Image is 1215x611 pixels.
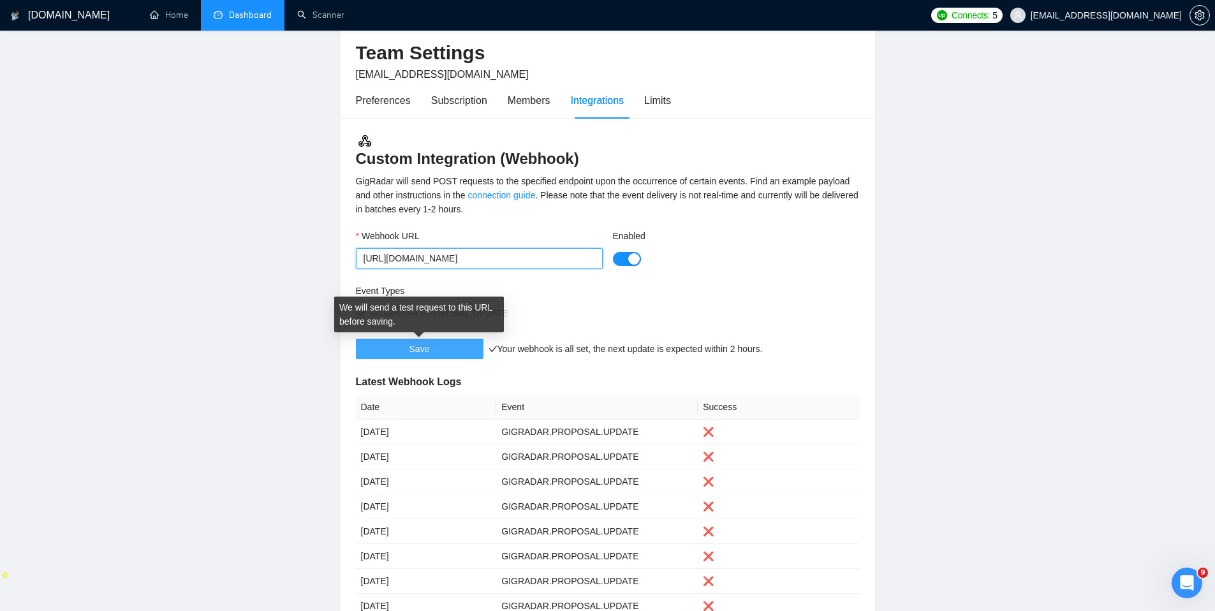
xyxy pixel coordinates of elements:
[214,10,272,20] a: dashboardDashboard
[356,229,420,243] label: Webhook URL
[40,408,50,418] button: Gif picker
[361,501,389,512] span: [DATE]
[703,452,714,462] span: ❌
[356,69,529,80] span: [EMAIL_ADDRESS][DOMAIN_NAME]
[508,92,550,108] div: Members
[150,10,188,20] a: homeHome
[496,469,698,494] td: GIGRADAR.PROPOSAL.UPDATE
[703,476,714,487] span: ❌
[431,92,487,108] div: Subscription
[952,8,990,22] span: Connects:
[356,133,860,169] h3: Custom Integration (Webhook)
[361,452,389,462] span: [DATE]
[20,156,199,194] div: Hello there, this message will disappear when your scanner send a first proposal 🙌
[703,427,714,437] span: ❌
[361,601,389,611] span: [DATE]
[489,344,763,354] span: Your webhook is all set, the next update is expected within 2 hours.
[361,526,389,536] span: [DATE]
[81,408,91,418] button: Start recording
[219,402,239,423] button: Send a message…
[8,5,33,29] button: go back
[409,342,430,356] span: Save
[1189,5,1210,26] button: setting
[11,381,244,402] textarea: Message…
[11,6,20,26] img: logo
[10,265,245,341] div: adrianoligarch@gmail.com says…
[571,92,624,108] div: Integrations
[703,601,714,611] span: ❌
[703,501,714,512] span: ❌
[56,31,235,131] div: Interrupted Subscription Cancelled Your GigRadar subscription was cancelled on [DATE]. Auto Bidde...
[1,571,10,580] img: Apollo
[10,202,209,255] div: Do you have any other questions about the response you received, or do you need assistance with a...
[224,5,247,28] div: Close
[10,362,245,455] div: Dima says…
[1013,11,1022,20] span: user
[56,273,235,323] div: Yeah could use some help. Scheduled a call to speak with some of your experts. but it's far away ...
[62,6,87,16] h1: Dima
[496,445,698,469] td: GIGRADAR.PROPOSAL.UPDATE
[46,265,245,330] div: Yeah could use some help. Scheduled a call to speak with some of your experts. but it's far away ...
[496,494,698,519] td: GIGRADAR.PROPOSAL.UPDATE
[361,427,389,437] span: [DATE]
[992,8,998,22] span: 5
[703,526,714,536] span: ❌
[356,92,411,108] div: Preferences
[703,576,714,586] span: ❌
[20,370,199,420] div: You're personal account manager previously contacted you and shared his booking link, did you hav...
[703,551,714,561] span: ❌
[357,133,372,149] img: webhook.3a52c8ec.svg
[356,284,405,298] label: Event Types
[20,210,199,247] div: Do you have any other questions about the response you received, or do you need assistance with a...
[496,544,698,569] td: GIGRADAR.PROPOSAL.UPDATE
[20,408,30,418] button: Emoji picker
[10,149,209,202] div: Hello there, this message will disappear when your scanner send a first proposal 🙌
[613,229,645,243] label: Enabled
[36,7,57,27] img: Profile image for Dima
[46,23,245,138] div: InterruptedSubscription CancelledYour GigRadar subscription was cancelled on [DATE]. Auto Bidder ...
[10,362,209,427] div: You're personal account manager previously contacted you and shared his booking link, did you hav...
[10,149,245,203] div: Dima says…
[200,5,224,29] button: Home
[356,40,860,66] h2: Team Settings
[61,408,71,418] button: Upload attachment
[361,576,389,586] span: [DATE]
[496,420,698,445] td: GIGRADAR.PROPOSAL.UPDATE
[489,344,497,353] span: check
[297,10,344,20] a: searchScanner
[356,374,860,390] h5: Latest Webhook Logs
[361,476,389,487] span: [DATE]
[468,190,535,200] a: connection guide
[496,569,698,594] td: GIGRADAR.PROPOSAL.UPDATE
[356,174,860,216] div: GigRadar will send POST requests to the specified endpoint upon the occurrence of certain events....
[644,92,671,108] div: Limits
[613,252,641,266] button: Enabled
[62,16,153,29] p: Active in the last 15m
[356,339,483,359] button: Save
[10,23,245,149] div: adrianoligarch@gmail.com says…
[334,297,504,332] div: We will send a test request to this URL before saving.
[361,551,389,561] span: [DATE]
[1172,568,1202,598] iframe: Intercom live chat
[496,519,698,544] td: GIGRADAR.PROPOSAL.UPDATE
[496,395,698,420] th: Event
[356,248,603,269] input: Webhook URL
[1189,10,1210,20] a: setting
[698,395,859,420] th: Success
[937,10,947,20] img: upwork-logo.png
[10,202,245,265] div: Dima says…
[356,395,497,420] th: Date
